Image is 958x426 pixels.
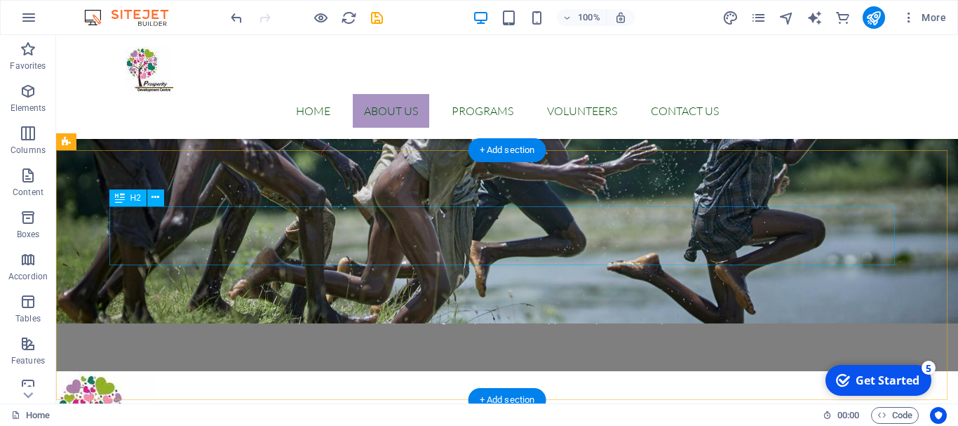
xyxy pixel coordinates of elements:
span: : [847,410,849,420]
button: text_generator [807,9,823,26]
p: Columns [11,145,46,156]
i: Commerce [835,10,851,26]
span: H2 [130,194,141,202]
button: undo [228,9,245,26]
button: reload [340,9,357,26]
span: More [902,11,946,25]
p: Elements [11,102,46,114]
p: Content [13,187,43,198]
i: Save (Ctrl+S) [369,10,385,26]
i: AI Writer [807,10,823,26]
i: Navigator [778,10,795,26]
div: 5 [104,1,118,15]
p: Accordion [8,271,48,282]
div: + Add section [468,138,546,162]
span: 00 00 [837,407,859,424]
img: Editor Logo [81,9,186,26]
div: Get Started [38,13,102,29]
div: + Add section [468,388,546,412]
button: commerce [835,9,851,26]
button: publish [863,6,885,29]
i: Pages (Ctrl+Alt+S) [750,10,767,26]
i: On resize automatically adjust zoom level to fit chosen device. [614,11,627,24]
i: Design (Ctrl+Alt+Y) [722,10,738,26]
p: Boxes [17,229,40,240]
span: Code [877,407,912,424]
button: 100% [557,9,607,26]
i: Undo: Edit headline (Ctrl+Z) [229,10,245,26]
button: design [722,9,739,26]
div: Get Started 5 items remaining, 0% complete [8,6,114,36]
button: Click here to leave preview mode and continue editing [312,9,329,26]
a: Click to cancel selection. Double-click to open Pages [11,407,50,424]
button: pages [750,9,767,26]
button: Usercentrics [930,407,947,424]
button: Code [871,407,919,424]
button: save [368,9,385,26]
p: Favorites [10,60,46,72]
i: Reload page [341,10,357,26]
button: navigator [778,9,795,26]
p: Tables [15,313,41,324]
p: Features [11,355,45,366]
h6: Session time [823,407,860,424]
h6: 100% [578,9,600,26]
button: More [896,6,952,29]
